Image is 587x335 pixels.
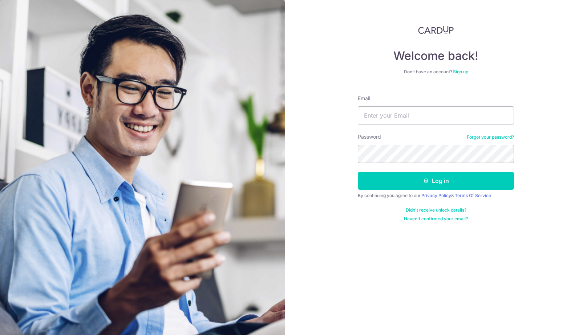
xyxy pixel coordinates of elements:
[467,134,514,140] a: Forgot your password?
[358,95,370,102] label: Email
[358,193,514,199] div: By continuing you agree to our &
[358,172,514,190] button: Log in
[453,69,468,74] a: Sign up
[358,69,514,75] div: Don’t have an account?
[358,106,514,124] input: Enter your Email
[406,207,466,213] a: Didn't receive unlock details?
[418,25,454,34] img: CardUp Logo
[455,193,491,198] a: Terms Of Service
[358,49,514,63] h4: Welcome back!
[421,193,451,198] a: Privacy Policy
[358,133,381,140] label: Password
[404,216,468,222] a: Haven't confirmed your email?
